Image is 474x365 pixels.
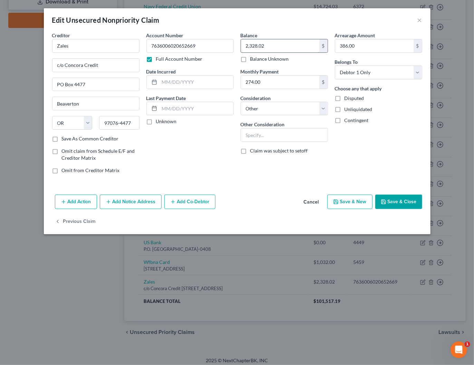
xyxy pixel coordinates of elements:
[319,76,328,89] div: $
[451,342,467,358] iframe: Intercom live chat
[241,32,258,39] label: Balance
[250,56,289,62] label: Balance Unknown
[146,68,176,75] label: Date Incurred
[327,195,373,209] button: Save & New
[52,59,139,72] input: Enter address...
[146,32,184,39] label: Account Number
[52,15,159,25] div: Edit Unsecured Nonpriority Claim
[52,78,139,91] input: Apt, Suite, etc...
[52,32,70,38] span: Creditor
[465,342,470,347] span: 1
[241,128,328,141] input: Specify...
[298,195,325,209] button: Cancel
[241,95,271,102] label: Consideration
[159,102,233,115] input: MM/DD/YYYY
[156,118,177,125] label: Unknown
[100,195,162,209] button: Add Notice Address
[241,68,279,75] label: Monthly Payment
[156,56,203,62] label: Full Account Number
[55,195,97,209] button: Add Action
[345,95,364,101] span: Disputed
[62,135,119,142] label: Save As Common Creditor
[55,215,96,229] button: Previous Claim
[345,117,369,123] span: Contingent
[159,76,233,89] input: MM/DD/YYYY
[52,97,139,110] input: Enter city...
[146,39,234,53] input: --
[62,167,120,173] span: Omit from Creditor Matrix
[335,85,382,92] label: Choose any that apply
[241,121,285,128] label: Other Consideration
[241,76,319,89] input: 0.00
[335,32,375,39] label: Arrearage Amount
[164,195,215,209] button: Add Co-Debtor
[52,39,139,53] input: Search creditor by name...
[335,59,358,65] span: Belongs To
[414,39,422,52] div: $
[335,39,414,52] input: 0.00
[241,39,319,52] input: 0.00
[375,195,422,209] button: Save & Close
[417,16,422,24] button: ×
[146,95,186,102] label: Last Payment Date
[345,106,373,112] span: Unliquidated
[99,116,139,130] input: Enter zip...
[250,148,308,154] span: Claim was subject to setoff
[62,148,135,161] span: Omit claim from Schedule E/F and Creditor Matrix
[319,39,328,52] div: $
